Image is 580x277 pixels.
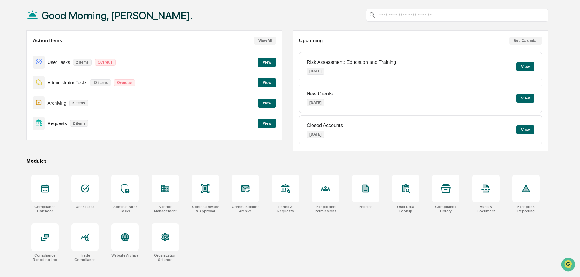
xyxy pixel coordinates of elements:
button: View [258,119,276,128]
div: Compliance Calendar [31,205,59,213]
div: Start new chat [21,47,100,53]
iframe: Open customer support [561,257,577,273]
span: Attestations [50,77,75,83]
p: Archiving [48,100,67,106]
div: Vendor Management [152,205,179,213]
a: Powered byPylon [43,103,73,108]
button: View [516,94,534,103]
div: We're available if you need us! [21,53,77,57]
button: View [516,125,534,134]
div: Policies [359,205,373,209]
div: User Tasks [76,205,95,209]
p: Risk Assessment: Education and Training [307,60,396,65]
button: Start new chat [103,48,111,56]
div: 🔎 [6,89,11,94]
a: View [258,59,276,65]
div: User Data Lookup [392,205,419,213]
p: [DATE] [307,99,324,106]
p: 2 items [73,59,92,66]
div: 🗄️ [44,77,49,82]
p: Administrator Tasks [48,80,87,85]
p: [DATE] [307,131,324,138]
p: New Clients [307,91,333,97]
div: Administrator Tasks [111,205,139,213]
div: Compliance Library [432,205,459,213]
span: Pylon [60,103,73,108]
div: Website Archive [111,253,139,258]
a: View [258,120,276,126]
p: 5 items [69,100,88,106]
button: View All [254,37,276,45]
p: [DATE] [307,68,324,75]
p: Closed Accounts [307,123,343,128]
a: View [258,79,276,85]
div: Trade Compliance [71,253,99,262]
p: 18 items [90,79,111,86]
div: People and Permissions [312,205,339,213]
div: Compliance Reporting Log [31,253,59,262]
p: 2 items [70,120,88,127]
span: Preclearance [12,77,39,83]
div: 🖐️ [6,77,11,82]
a: 🗄️Attestations [42,74,78,85]
p: User Tasks [48,60,70,65]
p: Overdue [114,79,135,86]
a: 🖐️Preclearance [4,74,42,85]
button: View [258,99,276,108]
h2: Upcoming [299,38,323,43]
button: See Calendar [509,37,542,45]
a: 🔎Data Lookup [4,86,41,97]
div: Content Review & Approval [192,205,219,213]
div: Organization Settings [152,253,179,262]
h1: Good Morning, [PERSON_NAME]. [42,9,193,22]
button: View [516,62,534,71]
p: Requests [48,121,67,126]
div: Audit & Document Logs [472,205,500,213]
button: View [258,78,276,87]
div: Exception Reporting [512,205,540,213]
div: Modules [26,158,548,164]
div: Communications Archive [232,205,259,213]
img: 1746055101610-c473b297-6a78-478c-a979-82029cc54cd1 [6,47,17,57]
div: Forms & Requests [272,205,299,213]
p: Overdue [95,59,116,66]
a: View [258,100,276,106]
h2: Action Items [33,38,62,43]
p: How can we help? [6,13,111,23]
button: View [258,58,276,67]
span: Data Lookup [12,88,38,94]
